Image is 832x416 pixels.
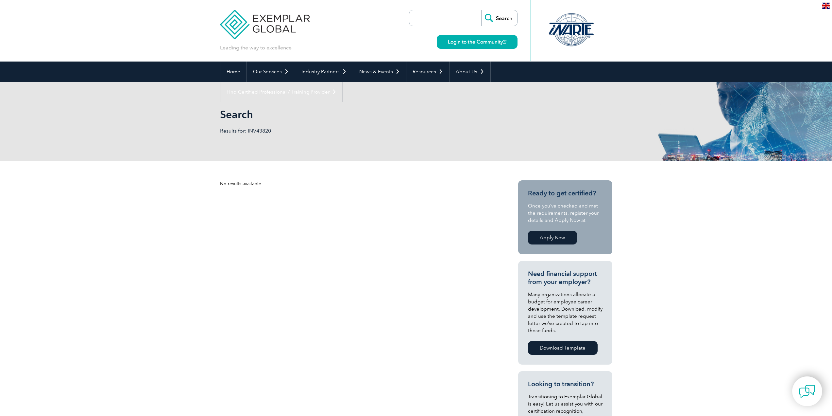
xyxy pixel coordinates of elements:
[220,62,246,82] a: Home
[220,108,471,121] h1: Search
[528,270,603,286] h3: Need financial support from your employer?
[528,341,598,355] a: Download Template
[247,62,295,82] a: Our Services
[528,189,603,197] h3: Ready to get certified?
[528,231,577,244] a: Apply Now
[528,291,603,334] p: Many organizations allocate a budget for employee career development. Download, modify and use th...
[822,3,830,9] img: en
[503,40,506,44] img: open_square.png
[437,35,518,49] a: Login to the Community
[220,44,292,51] p: Leading the way to excellence
[220,180,495,187] div: No results available
[220,127,416,135] p: Results for: INV43820
[450,62,490,82] a: About Us
[528,380,603,388] h3: Looking to transition?
[799,383,815,400] img: contact-chat.png
[481,10,517,26] input: Search
[295,62,353,82] a: Industry Partners
[528,202,603,224] p: Once you’ve checked and met the requirements, register your details and Apply Now at
[353,62,406,82] a: News & Events
[220,82,343,102] a: Find Certified Professional / Training Provider
[406,62,449,82] a: Resources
